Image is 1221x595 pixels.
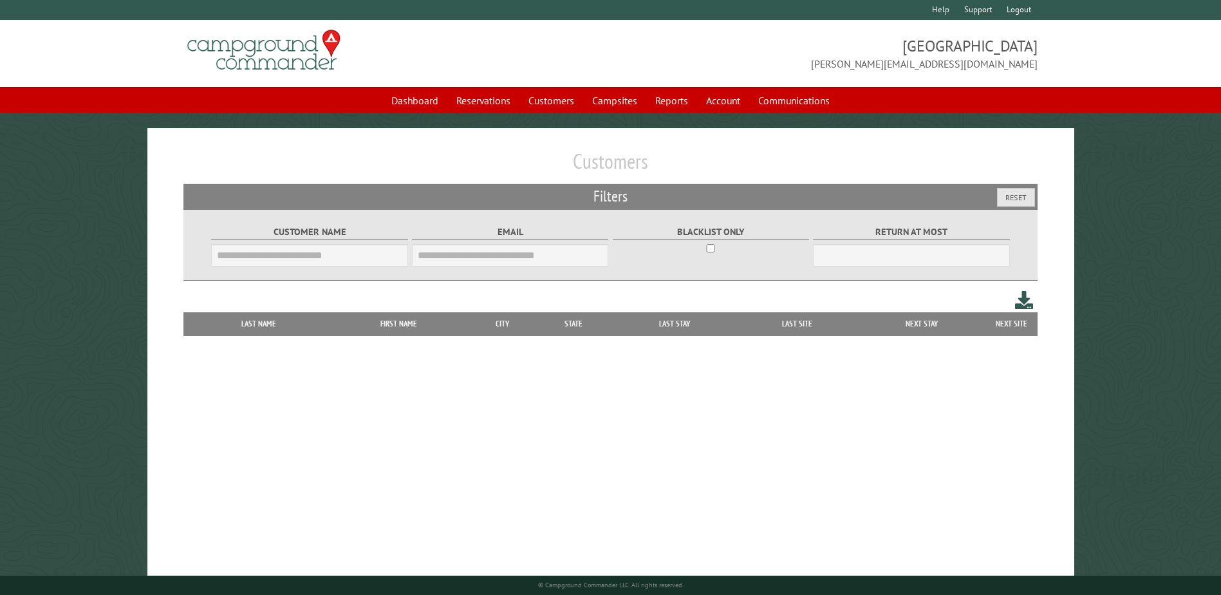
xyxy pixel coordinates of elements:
label: Blacklist only [613,225,809,240]
span: [GEOGRAPHIC_DATA] [PERSON_NAME][EMAIL_ADDRESS][DOMAIN_NAME] [611,35,1038,71]
a: Campsites [584,88,645,113]
label: Return at most [813,225,1009,240]
a: Reservations [449,88,518,113]
th: Last Stay [613,312,737,335]
label: Customer Name [211,225,407,240]
img: Campground Commander [183,25,344,75]
small: © Campground Commander LLC. All rights reserved. [538,581,684,589]
a: Download this customer list (.csv) [1015,288,1034,312]
label: Email [412,225,608,240]
a: Reports [648,88,696,113]
a: Account [698,88,748,113]
th: Next Site [986,312,1038,335]
a: Communications [750,88,837,113]
button: Reset [997,188,1035,207]
a: Dashboard [384,88,446,113]
th: Last Name [190,312,327,335]
th: State [534,312,613,335]
a: Customers [521,88,582,113]
th: Next Stay [858,312,986,335]
h2: Filters [183,184,1037,209]
h1: Customers [183,149,1037,184]
th: City [471,312,534,335]
th: First Name [327,312,471,335]
th: Last Site [736,312,857,335]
